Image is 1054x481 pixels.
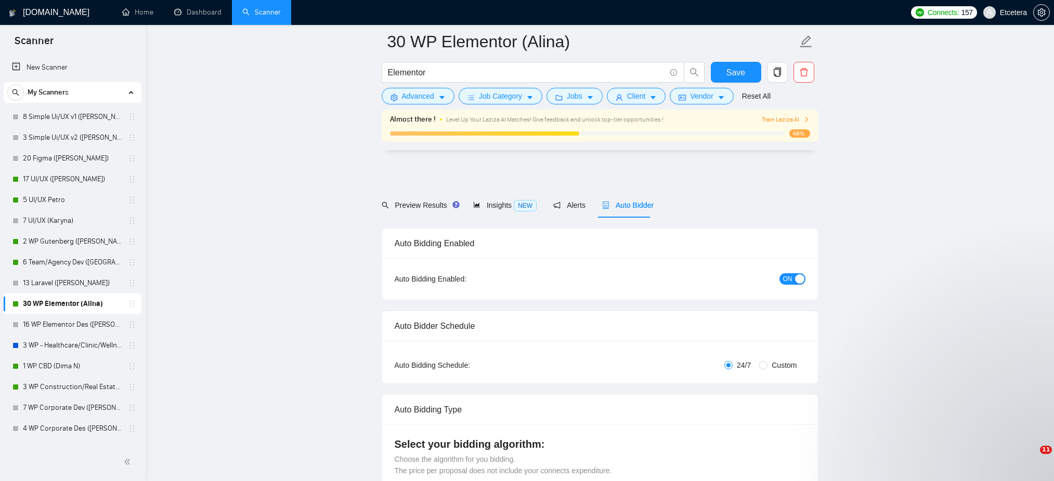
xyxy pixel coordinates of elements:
span: caret-down [526,93,533,101]
a: 3 Simple Ui/UX v2 ([PERSON_NAME]) [23,127,122,148]
span: 24/7 [733,359,755,371]
div: Auto Bidding Enabled: [395,273,531,285]
span: bars [467,93,475,101]
input: Scanner name... [387,29,797,55]
span: holder [128,154,136,163]
a: 1 WP CBD (Dima N) [23,356,122,377]
button: setting [1033,4,1050,21]
a: searchScanner [242,8,281,17]
span: search [382,202,389,209]
span: holder [128,320,136,329]
a: dashboardDashboard [174,8,222,17]
a: 13 Laravel ([PERSON_NAME]) [23,273,122,293]
a: 16 WP Elementor Des ([PERSON_NAME]) [23,314,122,335]
span: Job Category [479,90,522,102]
a: homeHome [122,8,153,17]
input: Search Freelance Jobs... [388,66,666,79]
img: logo [9,5,16,21]
span: Vendor [690,90,713,102]
a: 7 WP Corporate Dev ([PERSON_NAME] B) [23,397,122,418]
span: robot [602,202,609,209]
span: holder [128,133,136,142]
span: 48% [789,129,810,138]
span: area-chart [473,201,480,208]
a: New Scanner [12,57,133,78]
a: 3 WP Construction/Real Estate Website Development ([PERSON_NAME] B) [23,377,122,397]
a: 8 Simple Ui/UX v1 ([PERSON_NAME]) [23,106,122,127]
button: search [7,84,24,101]
img: upwork-logo.png [916,8,924,17]
span: setting [1034,8,1049,17]
span: holder [128,341,136,350]
span: Client [627,90,646,102]
div: Tooltip anchor [451,200,461,209]
span: Custom [767,359,801,371]
button: delete [793,62,814,83]
a: 5 UI/UX Petro [23,190,122,210]
a: 3 WP - Healthcare/Clinic/Wellness/Beauty (Dima N) [23,335,122,356]
span: user [616,93,623,101]
span: holder [128,279,136,287]
span: Auto Bidder [602,201,654,209]
span: holder [128,362,136,370]
span: holder [128,237,136,246]
span: copy [767,68,787,77]
span: caret-down [649,93,657,101]
span: holder [128,113,136,121]
span: Jobs [567,90,582,102]
span: ON [783,273,792,285]
a: 7 UI/UX (Karyna) [23,210,122,231]
span: right [803,116,810,123]
span: holder [128,217,136,225]
span: Train Laziza AI [762,115,810,125]
span: caret-down [438,93,446,101]
span: holder [128,300,136,308]
span: idcard [679,93,686,101]
div: Auto Bidding Type [395,395,805,424]
span: delete [794,68,814,77]
span: double-left [124,457,134,467]
span: Preview Results [382,201,457,209]
span: My Scanners [28,82,69,103]
span: 157 [961,7,972,18]
a: 6 Team/Agency Dev ([GEOGRAPHIC_DATA]) [23,252,122,273]
button: settingAdvancedcaret-down [382,88,454,104]
span: holder [128,424,136,433]
a: 20 Figma ([PERSON_NAME]) [23,148,122,169]
span: holder [128,196,136,204]
button: folderJobscaret-down [546,88,603,104]
span: Almost there ! [390,114,436,125]
button: search [684,62,705,83]
a: 7 WP E-commerce Development ([PERSON_NAME] B) [23,439,122,460]
span: notification [553,202,561,209]
div: Auto Bidder Schedule [395,311,805,341]
button: userClientcaret-down [607,88,666,104]
span: Save [726,66,745,79]
span: holder [128,404,136,412]
a: setting [1033,8,1050,17]
span: search [684,68,704,77]
span: NEW [514,200,537,211]
span: caret-down [587,93,594,101]
a: 30 WP Elementor (Alina) [23,293,122,314]
span: search [8,89,23,96]
span: Advanced [402,90,434,102]
a: Reset All [742,90,771,102]
a: 4 WP Corporate Des ([PERSON_NAME]) [23,418,122,439]
iframe: Intercom live chat [1019,446,1044,471]
span: edit [799,35,813,48]
a: 2 WP Gutenberg ([PERSON_NAME] Br) [23,231,122,252]
a: 17 UI/UX ([PERSON_NAME]) [23,169,122,190]
button: copy [767,62,788,83]
span: holder [128,258,136,266]
span: Level Up Your Laziza AI Matches! Give feedback and unlock top-tier opportunities ! [446,116,663,123]
span: holder [128,383,136,391]
span: user [986,9,993,16]
span: info-circle [670,69,677,76]
button: barsJob Categorycaret-down [459,88,542,104]
span: Scanner [6,33,62,55]
span: folder [555,93,563,101]
h4: Select your bidding algorithm: [395,437,805,451]
button: idcardVendorcaret-down [670,88,733,104]
div: Auto Bidding Enabled [395,229,805,258]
